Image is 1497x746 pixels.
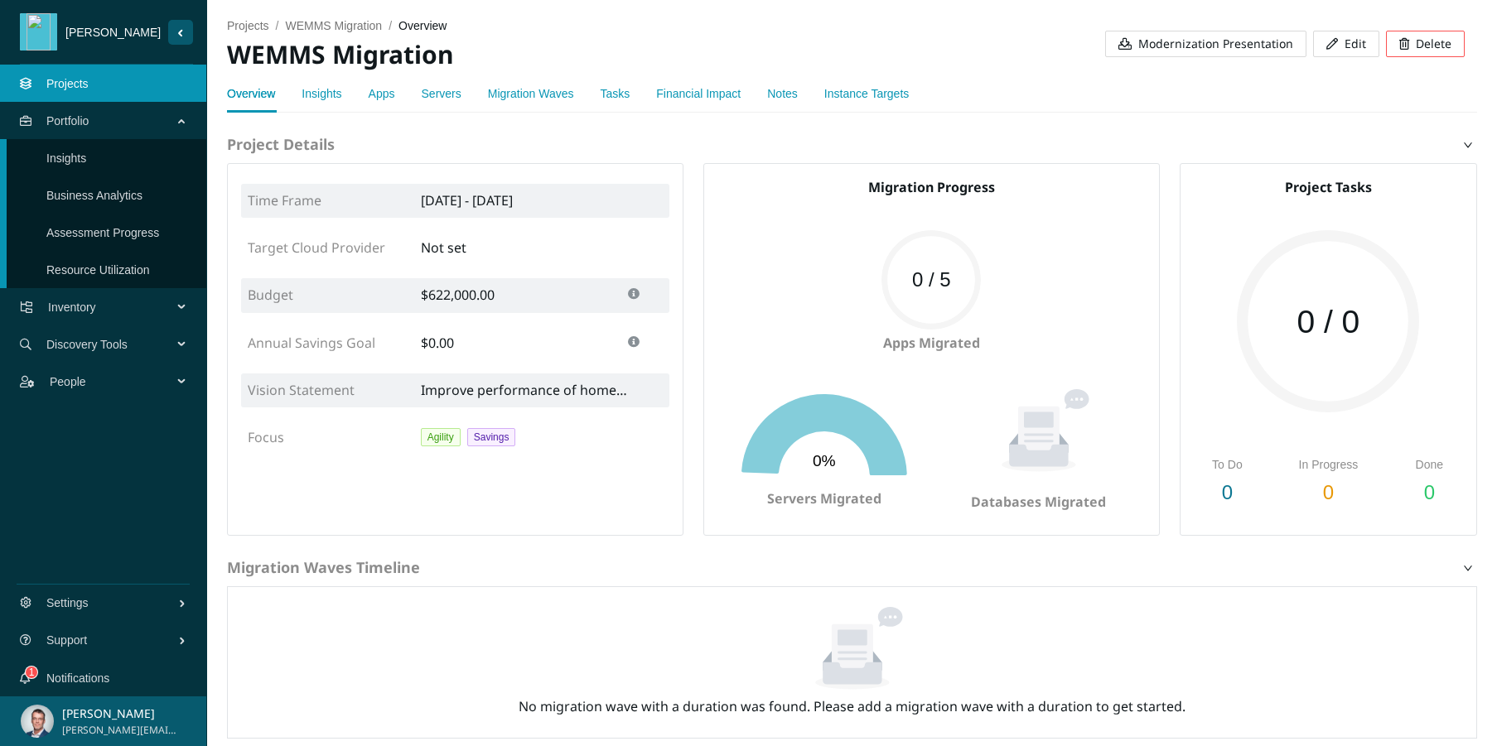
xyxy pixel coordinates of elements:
[46,320,179,369] span: Discovery Tools
[1261,455,1396,474] div: In Progress
[46,152,86,165] a: Insights
[248,286,293,304] span: Budget
[421,380,628,401] span: Improve performance of home grown CRM system by migrating distributed SQL Server backend to the C...
[931,492,1145,512] h5: Databases Migrated
[369,87,395,100] a: Apps
[62,723,177,739] span: [PERSON_NAME][EMAIL_ADDRESS][PERSON_NAME][DOMAIN_NAME]
[227,549,1477,586] div: Migration Waves Timeline
[26,667,37,678] sup: 1
[302,87,341,100] a: Insights
[227,19,269,32] a: projects
[717,489,931,508] h5: Servers Migrated
[1396,455,1463,474] div: Done
[46,189,142,202] a: Business Analytics
[248,238,385,257] span: Target Cloud Provider
[46,578,178,628] span: Settings
[48,282,179,332] span: Inventory
[601,87,630,100] a: Tasks
[1138,35,1293,53] span: Modernization Presentation
[519,697,1186,715] span: No migration wave with a duration was found. Please add a migration wave with a duration to get s...
[421,238,466,257] span: Not set
[717,177,1146,197] h5: Migration Progress
[276,19,279,32] span: /
[21,705,54,738] img: ALV-UjWA-OBj8_gnKJ6js4koBQS7IJocF2hg7r54NpEfQiqH_UnkatV3qT0Jf0dqot8q8nIq8uZa6_Rb7QFe4gI_DrW4B7Uwu...
[285,19,382,32] a: WEMMS Migration
[46,615,178,665] span: Support
[29,667,35,678] span: 1
[1386,31,1465,57] button: Delete
[1105,31,1306,57] button: Modernization Presentation
[248,334,375,352] span: Annual Savings Goal
[467,428,516,446] span: Savings
[248,191,321,209] span: Time Frame
[421,191,513,209] span: [DATE] - [DATE]
[421,286,495,304] span: $622,000.00
[1194,455,1261,474] div: To Do
[1222,481,1233,503] span: 0
[46,263,150,277] a: Resource Utilization
[767,87,798,100] a: Notes
[24,13,54,51] img: weed.png
[46,96,179,146] span: Portfolio
[50,357,179,407] span: People
[57,23,168,41] span: [PERSON_NAME]
[1313,31,1379,57] button: Edit
[813,452,836,469] text: 0%
[248,381,355,399] span: Vision Statement
[1323,481,1334,503] span: 0
[46,226,159,239] a: Assessment Progress
[422,87,461,100] a: Servers
[1463,140,1473,150] span: right
[1416,35,1451,53] span: Delete
[62,705,177,723] p: [PERSON_NAME]
[398,19,447,32] span: overview
[227,557,1477,578] h4: Migration Waves Timeline
[227,134,1477,155] h4: Project Details
[717,333,1146,353] h5: Apps Migrated
[389,19,392,32] span: /
[227,126,1477,163] div: Project Details
[248,428,284,446] span: Focus
[656,87,741,100] a: Financial Impact
[46,671,109,685] a: Notifications
[1345,35,1366,53] span: Edit
[227,38,846,72] h2: WEMMS Migration
[227,87,275,100] a: Overview
[46,77,89,90] a: Projects
[824,87,909,100] a: Instance Targets
[421,334,454,352] span: $0.00
[1237,306,1419,338] span: 0 / 0
[1424,481,1435,503] span: 0
[488,87,574,100] a: Migration Waves
[1194,177,1463,197] h5: Project Tasks
[881,270,981,290] span: 0 / 5
[421,428,461,446] span: Agility
[1463,563,1473,573] span: right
